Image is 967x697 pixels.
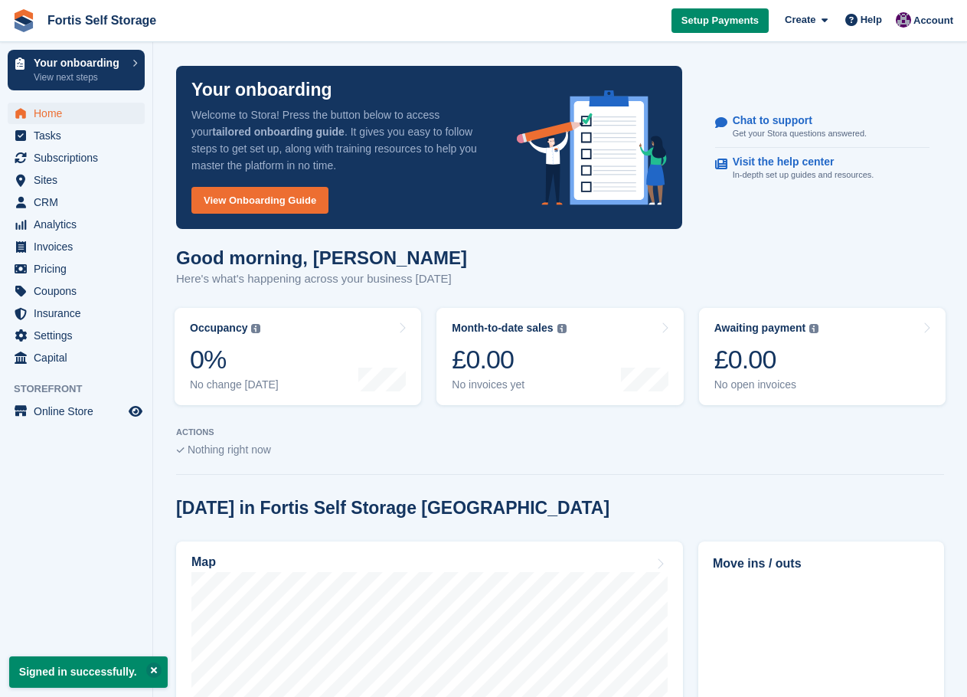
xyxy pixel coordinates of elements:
[176,447,185,453] img: blank_slate_check_icon-ba018cac091ee9be17c0a81a6c232d5eb81de652e7a59be601be346b1b6ddf79.svg
[34,169,126,191] span: Sites
[896,12,911,28] img: Richard Welch
[733,155,862,169] p: Visit the help center
[190,344,279,375] div: 0%
[251,324,260,333] img: icon-info-grey-7440780725fd019a000dd9b08b2336e03edf1995a4989e88bcd33f0948082b44.svg
[191,106,492,174] p: Welcome to Stora! Press the button below to access your . It gives you easy to follow steps to ge...
[176,270,467,288] p: Here's what's happening across your business [DATE]
[8,125,145,146] a: menu
[176,498,609,519] h2: [DATE] in Fortis Self Storage [GEOGRAPHIC_DATA]
[190,378,279,391] div: No change [DATE]
[452,378,566,391] div: No invoices yet
[714,322,806,335] div: Awaiting payment
[34,70,125,84] p: View next steps
[34,103,126,124] span: Home
[8,103,145,124] a: menu
[34,303,126,324] span: Insurance
[681,13,759,28] span: Setup Payments
[557,324,567,333] img: icon-info-grey-7440780725fd019a000dd9b08b2336e03edf1995a4989e88bcd33f0948082b44.svg
[8,280,145,302] a: menu
[190,322,247,335] div: Occupancy
[176,427,944,437] p: ACTIONS
[8,325,145,346] a: menu
[34,280,126,302] span: Coupons
[34,258,126,280] span: Pricing
[12,9,35,32] img: stora-icon-8386f47178a22dfd0bd8f6a31ec36ba5ce8667c1dd55bd0f319d3a0aa187defe.svg
[8,258,145,280] a: menu
[913,13,953,28] span: Account
[175,308,421,405] a: Occupancy 0% No change [DATE]
[8,303,145,324] a: menu
[699,308,946,405] a: Awaiting payment £0.00 No open invoices
[34,191,126,213] span: CRM
[191,555,216,569] h2: Map
[34,125,126,146] span: Tasks
[452,344,566,375] div: £0.00
[715,106,929,149] a: Chat to support Get your Stora questions answered.
[34,214,126,235] span: Analytics
[733,114,854,127] p: Chat to support
[785,12,815,28] span: Create
[809,324,818,333] img: icon-info-grey-7440780725fd019a000dd9b08b2336e03edf1995a4989e88bcd33f0948082b44.svg
[8,236,145,257] a: menu
[517,90,667,205] img: onboarding-info-6c161a55d2c0e0a8cae90662b2fe09162a5109e8cc188191df67fb4f79e88e88.svg
[14,381,152,397] span: Storefront
[34,401,126,422] span: Online Store
[715,148,929,189] a: Visit the help center In-depth set up guides and resources.
[8,401,145,422] a: menu
[34,347,126,368] span: Capital
[34,147,126,169] span: Subscriptions
[176,247,467,268] h1: Good morning, [PERSON_NAME]
[9,656,168,688] p: Signed in successfully.
[861,12,882,28] span: Help
[733,127,867,140] p: Get your Stora questions answered.
[8,214,145,235] a: menu
[34,236,126,257] span: Invoices
[8,147,145,169] a: menu
[733,169,874,182] p: In-depth set up guides and resources.
[126,402,145,420] a: Preview store
[8,169,145,191] a: menu
[191,81,332,99] p: Your onboarding
[671,8,769,34] a: Setup Payments
[34,325,126,346] span: Settings
[713,555,929,573] h2: Move ins / outs
[8,191,145,213] a: menu
[191,187,328,214] a: View Onboarding Guide
[41,8,162,33] a: Fortis Self Storage
[714,344,819,375] div: £0.00
[8,50,145,90] a: Your onboarding View next steps
[436,308,683,405] a: Month-to-date sales £0.00 No invoices yet
[452,322,553,335] div: Month-to-date sales
[714,378,819,391] div: No open invoices
[8,347,145,368] a: menu
[212,126,345,138] strong: tailored onboarding guide
[34,57,125,68] p: Your onboarding
[188,443,271,456] span: Nothing right now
